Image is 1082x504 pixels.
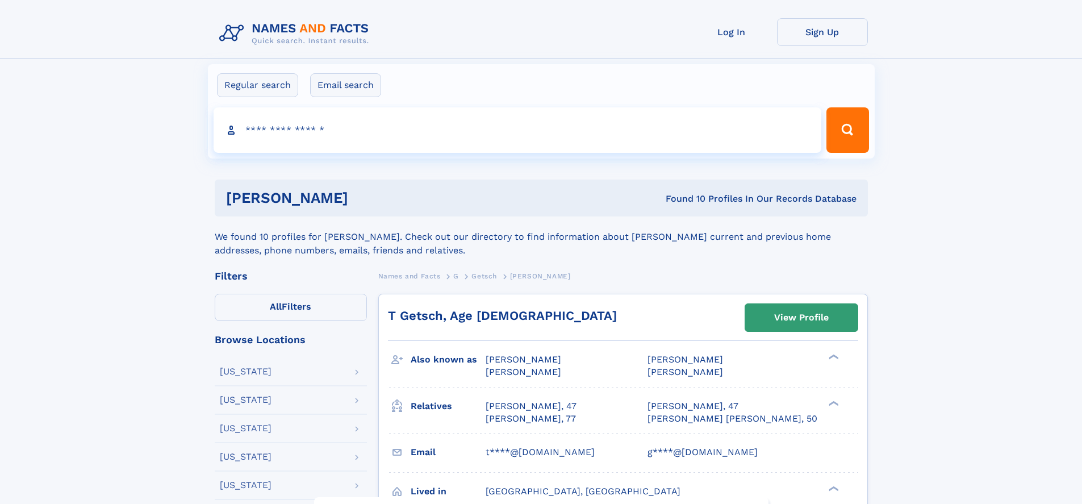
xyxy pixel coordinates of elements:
a: Log In [686,18,777,46]
div: ❯ [826,399,839,407]
h3: Lived in [411,482,486,501]
span: Getsch [471,272,497,280]
a: [PERSON_NAME], 47 [486,400,576,413]
a: [PERSON_NAME], 47 [647,400,738,413]
a: [PERSON_NAME], 77 [486,413,576,425]
span: [PERSON_NAME] [486,366,561,377]
span: G [453,272,459,280]
div: ❯ [826,353,839,361]
a: [PERSON_NAME] [PERSON_NAME], 50 [647,413,817,425]
div: ❯ [826,485,839,492]
a: View Profile [745,304,858,331]
img: Logo Names and Facts [215,18,378,49]
a: Sign Up [777,18,868,46]
span: [GEOGRAPHIC_DATA], [GEOGRAPHIC_DATA] [486,486,680,497]
label: Regular search [217,73,298,97]
a: T Getsch, Age [DEMOGRAPHIC_DATA] [388,309,617,323]
a: G [453,269,459,283]
h3: Also known as [411,350,486,369]
button: Search Button [826,107,868,153]
input: search input [214,107,822,153]
div: We found 10 profiles for [PERSON_NAME]. Check out our directory to find information about [PERSON... [215,216,868,257]
label: Filters [215,294,367,321]
h3: Relatives [411,397,486,416]
div: [US_STATE] [220,367,271,376]
a: Getsch [471,269,497,283]
div: [US_STATE] [220,424,271,433]
div: [US_STATE] [220,481,271,490]
h1: [PERSON_NAME] [226,191,507,205]
span: [PERSON_NAME] [647,354,723,365]
div: View Profile [774,305,829,331]
div: Browse Locations [215,335,367,345]
span: All [270,301,282,312]
span: [PERSON_NAME] [486,354,561,365]
div: [US_STATE] [220,452,271,461]
div: Filters [215,271,367,281]
span: [PERSON_NAME] [510,272,571,280]
div: [US_STATE] [220,395,271,405]
label: Email search [310,73,381,97]
h3: Email [411,443,486,462]
div: Found 10 Profiles In Our Records Database [507,193,857,205]
a: Names and Facts [378,269,441,283]
span: [PERSON_NAME] [647,366,723,377]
